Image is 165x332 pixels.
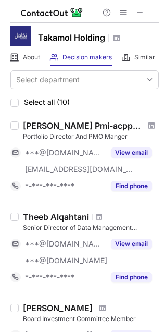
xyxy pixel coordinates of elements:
[25,148,105,157] span: ***@[DOMAIN_NAME]
[111,181,152,191] button: Reveal Button
[23,132,159,141] div: Portfolio Director And PMO Manger
[25,165,133,174] span: [EMAIL_ADDRESS][DOMAIN_NAME]
[23,223,159,232] div: Senior Director of Data Management Department
[38,31,105,44] h1: Takamol Holding
[25,256,107,265] span: ***@[DOMAIN_NAME]
[23,314,159,324] div: Board Investment Committee Member
[10,26,31,46] img: 3ee380ae6fc7763c45c9cefa748df775
[25,239,105,249] span: ***@[DOMAIN_NAME]
[134,53,155,62] span: Similar
[23,303,93,313] div: [PERSON_NAME]
[24,98,70,106] span: Select all (10)
[23,212,89,222] div: Theeb Alqahtani
[21,6,83,19] img: ContactOut v5.3.10
[111,239,152,249] button: Reveal Button
[62,53,112,62] span: Decision makers
[23,120,142,131] div: [PERSON_NAME] Pmi-acpp3op-agile Ms-ibm - Ai
[16,75,80,85] div: Select department
[111,147,152,158] button: Reveal Button
[111,272,152,282] button: Reveal Button
[23,53,40,62] span: About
